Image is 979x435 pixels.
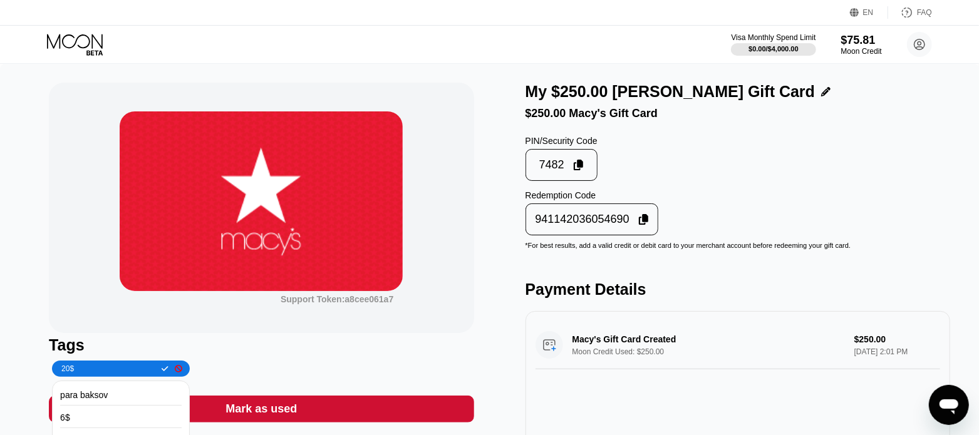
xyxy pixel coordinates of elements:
[841,34,882,47] div: $75.81
[526,190,659,200] div: Redemption Code
[841,47,882,56] div: Moon Credit
[929,385,969,425] iframe: Кнопка запуска окна обмена сообщениями
[731,33,816,42] div: Visa Monthly Spend Limit
[60,385,182,406] div: para baksov
[863,8,874,17] div: EN
[281,294,393,304] div: Support Token: a8cee061a7
[60,407,182,428] div: 6$
[917,8,932,17] div: FAQ
[748,45,799,53] div: $0.00 / $4,000.00
[526,107,950,120] div: $250.00 Macy's Gift Card
[841,34,882,56] div: $75.81Moon Credit
[539,158,564,172] div: 7482
[536,212,629,227] div: 941142036054690
[526,203,659,235] div: 941142036054690
[526,83,816,101] div: My $250.00 [PERSON_NAME] Gift Card
[49,336,474,354] div: Tags
[526,280,950,299] div: Payment Details
[281,294,393,304] div: Support Token:a8cee061a7
[731,33,816,56] div: Visa Monthly Spend Limit$0.00/$4,000.00
[49,396,474,422] div: Mark as used
[225,402,297,416] div: Mark as used
[526,136,598,146] div: PIN/Security Code
[526,149,598,181] div: 7482
[850,6,888,19] div: EN
[888,6,932,19] div: FAQ
[526,242,950,249] div: * For best results, add a valid credit or debit card to your merchant account before redeeming yo...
